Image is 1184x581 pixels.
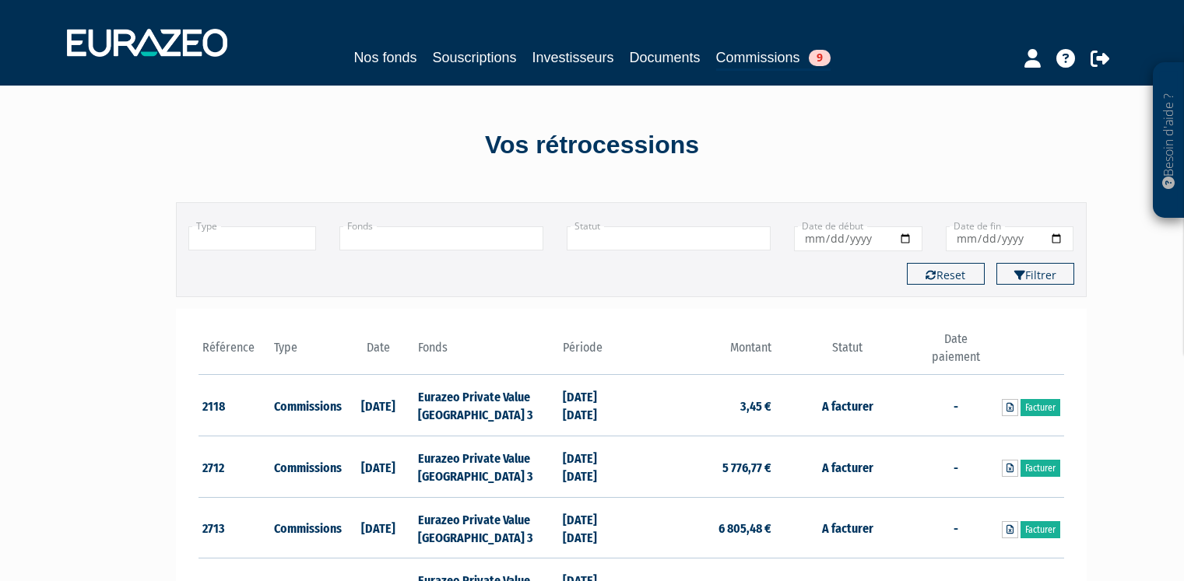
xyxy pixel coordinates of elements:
td: 5 776,77 € [631,436,775,498]
td: - [919,436,992,498]
a: Souscriptions [432,47,516,68]
td: A facturer [775,497,919,558]
td: Commissions [270,375,343,436]
th: Référence [199,331,271,375]
p: Besoin d'aide ? [1160,71,1178,211]
td: 2118 [199,375,271,436]
td: Commissions [270,436,343,498]
td: [DATE] [DATE] [559,375,631,436]
a: Facturer [1021,521,1060,538]
th: Période [559,331,631,375]
a: Documents [630,47,701,68]
td: 2713 [199,497,271,558]
button: Reset [907,263,985,285]
a: Facturer [1021,460,1060,477]
td: [DATE] [343,375,415,436]
td: Eurazeo Private Value [GEOGRAPHIC_DATA] 3 [414,436,558,498]
td: 3,45 € [631,375,775,436]
td: 6 805,48 € [631,497,775,558]
td: [DATE] [343,436,415,498]
a: Facturer [1021,399,1060,416]
div: Vos rétrocessions [149,128,1036,163]
td: [DATE] [343,497,415,558]
td: - [919,497,992,558]
th: Fonds [414,331,558,375]
td: Commissions [270,497,343,558]
th: Date [343,331,415,375]
a: Investisseurs [532,47,613,68]
a: Commissions9 [716,47,831,71]
th: Montant [631,331,775,375]
td: [DATE] [DATE] [559,436,631,498]
td: - [919,375,992,436]
td: 2712 [199,436,271,498]
td: [DATE] [DATE] [559,497,631,558]
span: 9 [809,50,831,66]
th: Statut [775,331,919,375]
img: 1732889491-logotype_eurazeo_blanc_rvb.png [67,29,227,57]
th: Date paiement [919,331,992,375]
td: A facturer [775,436,919,498]
td: A facturer [775,375,919,436]
button: Filtrer [996,263,1074,285]
td: Eurazeo Private Value [GEOGRAPHIC_DATA] 3 [414,497,558,558]
td: Eurazeo Private Value [GEOGRAPHIC_DATA] 3 [414,375,558,436]
th: Type [270,331,343,375]
a: Nos fonds [353,47,416,68]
